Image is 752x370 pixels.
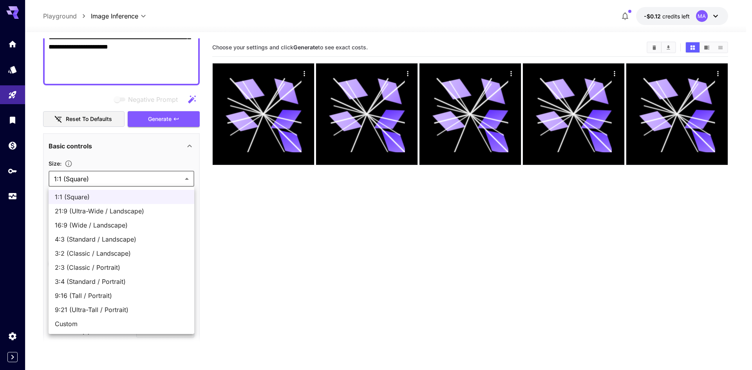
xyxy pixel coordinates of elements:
span: Custom [55,319,188,328]
span: 21:9 (Ultra-Wide / Landscape) [55,206,188,216]
span: 16:9 (Wide / Landscape) [55,220,188,230]
span: 4:3 (Standard / Landscape) [55,235,188,244]
span: 3:4 (Standard / Portrait) [55,277,188,286]
span: 3:2 (Classic / Landscape) [55,249,188,258]
span: 9:16 (Tall / Portrait) [55,291,188,300]
span: 1:1 (Square) [55,192,188,202]
span: 2:3 (Classic / Portrait) [55,263,188,272]
span: 9:21 (Ultra-Tall / Portrait) [55,305,188,314]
